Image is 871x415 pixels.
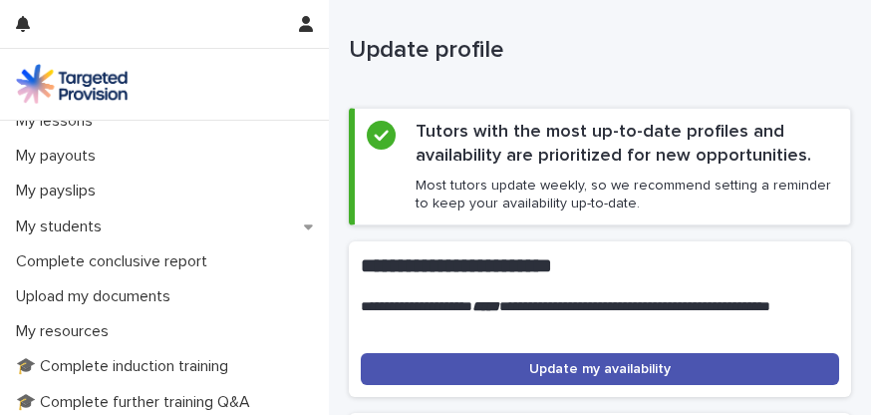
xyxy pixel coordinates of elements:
p: Update profile [349,36,843,65]
img: M5nRWzHhSzIhMunXDL62 [16,64,128,104]
a: Update my availability [361,353,839,385]
p: 🎓 Complete induction training [8,357,244,376]
p: 🎓 Complete further training Q&A [8,393,266,412]
p: My payslips [8,182,112,201]
p: My resources [8,322,125,341]
p: Upload my documents [8,287,186,306]
p: Complete conclusive report [8,252,223,271]
p: My students [8,217,118,236]
p: Most tutors update weekly, so we recommend setting a reminder to keep your availability up-to-date. [416,177,838,212]
p: My payouts [8,147,112,166]
p: My lessons [8,112,109,131]
span: Update my availability [529,362,671,376]
h2: Tutors with the most up-to-date profiles and availability are prioritized for new opportunities. [416,121,838,169]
